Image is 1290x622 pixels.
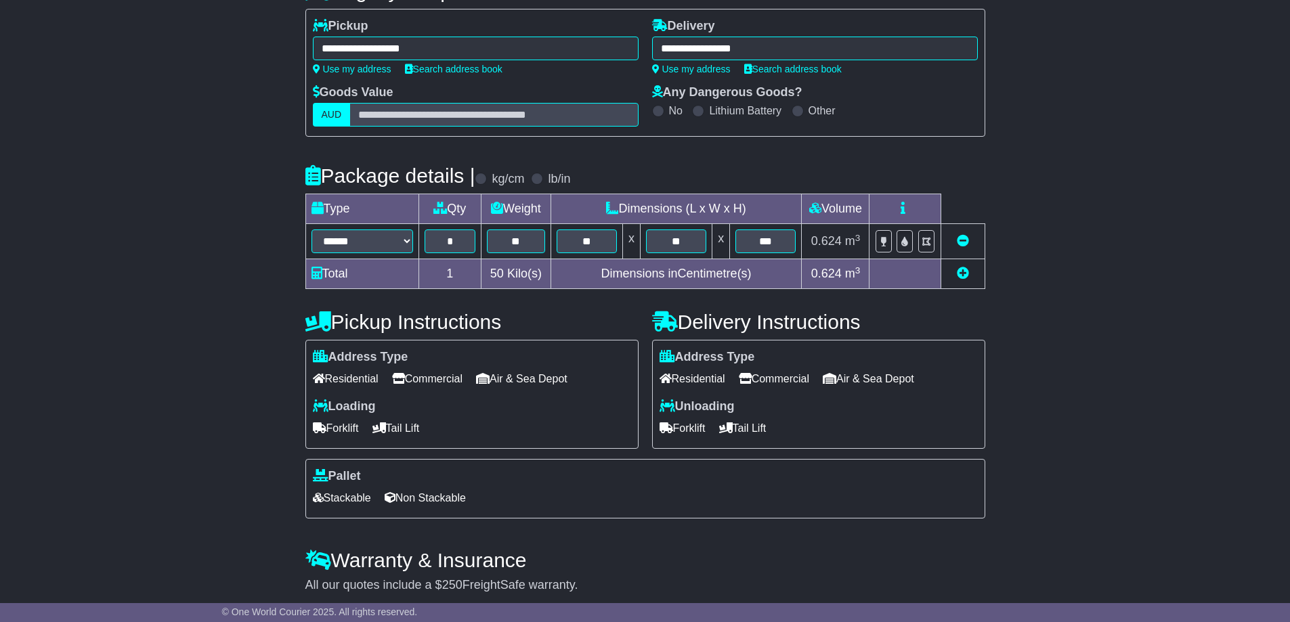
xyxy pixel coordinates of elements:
[313,64,391,74] a: Use my address
[823,368,914,389] span: Air & Sea Depot
[490,267,504,280] span: 50
[313,103,351,127] label: AUD
[669,104,683,117] label: No
[442,578,463,592] span: 250
[313,487,371,508] span: Stackable
[305,259,418,289] td: Total
[739,368,809,389] span: Commercial
[660,368,725,389] span: Residential
[845,234,861,248] span: m
[551,194,802,224] td: Dimensions (L x W x H)
[712,224,730,259] td: x
[492,172,524,187] label: kg/cm
[305,578,985,593] div: All our quotes include a $ FreightSafe warranty.
[551,259,802,289] td: Dimensions in Centimetre(s)
[957,234,969,248] a: Remove this item
[405,64,502,74] a: Search address book
[744,64,842,74] a: Search address book
[845,267,861,280] span: m
[313,19,368,34] label: Pickup
[811,234,842,248] span: 0.624
[719,418,767,439] span: Tail Lift
[476,368,567,389] span: Air & Sea Depot
[802,194,869,224] td: Volume
[305,549,985,571] h4: Warranty & Insurance
[305,164,475,187] h4: Package details |
[313,368,379,389] span: Residential
[660,350,755,365] label: Address Type
[809,104,836,117] label: Other
[622,224,640,259] td: x
[222,606,418,617] span: © One World Courier 2025. All rights reserved.
[313,350,408,365] label: Address Type
[652,64,731,74] a: Use my address
[481,259,551,289] td: Kilo(s)
[418,259,481,289] td: 1
[548,172,570,187] label: lb/in
[372,418,420,439] span: Tail Lift
[811,267,842,280] span: 0.624
[418,194,481,224] td: Qty
[305,311,639,333] h4: Pickup Instructions
[313,469,361,484] label: Pallet
[652,311,985,333] h4: Delivery Instructions
[855,265,861,275] sup: 3
[957,267,969,280] a: Add new item
[305,194,418,224] td: Type
[652,85,802,100] label: Any Dangerous Goods?
[313,399,376,414] label: Loading
[660,399,735,414] label: Unloading
[855,233,861,243] sup: 3
[660,418,706,439] span: Forklift
[385,487,466,508] span: Non Stackable
[313,85,393,100] label: Goods Value
[313,418,359,439] span: Forklift
[481,194,551,224] td: Weight
[652,19,715,34] label: Delivery
[392,368,463,389] span: Commercial
[709,104,781,117] label: Lithium Battery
